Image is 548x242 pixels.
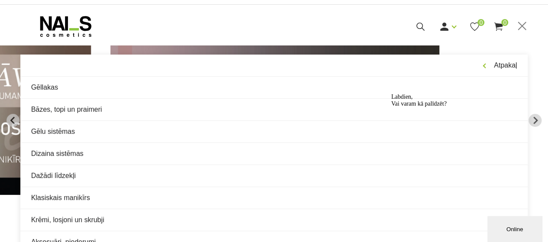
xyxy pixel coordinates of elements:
[3,3,159,17] div: Labdien,Vai varam kā palīdzēt?
[501,19,508,26] span: 0
[493,21,504,32] a: 0
[477,19,484,26] span: 0
[20,187,528,209] a: Klasiskais manikīrs
[20,55,528,76] a: Atpakaļ
[20,77,528,98] a: Gēllakas
[469,21,480,32] a: 0
[6,114,19,127] button: Previous slide
[20,143,528,165] a: Dizaina sistēmas
[20,165,528,187] a: Dažādi līdzekļi
[20,99,528,120] a: Bāzes, topi un praimeri
[388,90,544,212] iframe: chat widget
[3,3,59,17] span: Labdien, Vai varam kā palīdzēt?
[487,214,544,242] iframe: chat widget
[20,121,528,142] a: Gēlu sistēmas
[20,209,528,231] a: Krēmi, losjoni un skrubji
